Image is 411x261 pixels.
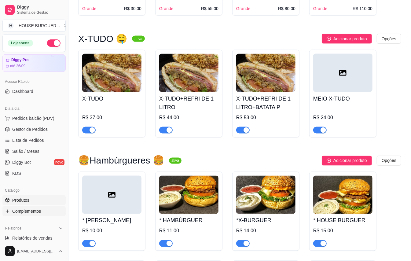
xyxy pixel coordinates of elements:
[10,64,25,68] article: até 26/09
[278,6,295,12] div: R$ 80,00
[47,39,61,47] button: Alterar Status
[2,104,66,113] div: Dia a dia
[8,40,33,46] div: Loja aberta
[5,226,21,231] span: Relatórios
[8,23,14,29] span: H
[159,94,218,112] h4: X-TUDO+REFRI DE 1 LITRO
[12,148,39,154] span: Salão / Mesas
[159,216,218,225] h4: * HAMBÚRGUER
[82,227,141,235] div: R$ 10,00
[169,158,182,164] sup: ativa
[327,159,331,163] span: plus-circle
[17,249,56,254] span: [EMAIL_ADDRESS][DOMAIN_NAME]
[382,35,396,42] span: Opções
[17,10,63,15] span: Sistema de Gestão
[313,114,372,121] div: R$ 24,00
[2,186,66,195] div: Catálogo
[236,176,295,214] img: product-image
[2,233,66,243] a: Relatórios de vendas
[82,94,141,103] h4: X-TUDO
[236,216,295,225] h4: *X-BURGUER
[12,197,29,203] span: Produtos
[12,235,53,241] span: Relatórios de vendas
[377,156,401,166] button: Opções
[313,6,328,12] div: Grande
[78,35,127,42] h3: X-TUDO 🤤
[2,195,66,205] a: Produtos
[82,6,97,12] div: Grande
[2,135,66,145] a: Lista de Pedidos
[313,216,372,225] h4: * HOUSE BURGUER
[322,156,372,166] button: Adicionar produto
[159,6,174,12] div: Grande
[19,23,60,29] div: HOUSE BURGUER ...
[12,88,33,94] span: Dashboard
[2,77,66,86] div: Acesso Rápido
[313,176,372,214] img: product-image
[12,170,21,176] span: KDS
[2,168,66,178] a: KDS
[124,6,141,12] div: R$ 30,00
[82,54,141,92] img: product-image
[2,86,66,96] a: Dashboard
[17,5,63,10] span: Diggy
[377,34,401,44] button: Opções
[2,157,66,167] a: Diggy Botnovo
[12,126,48,132] span: Gestor de Pedidos
[11,58,29,62] article: Diggy Pro
[327,37,331,41] span: plus-circle
[78,157,164,164] h3: 🍔Hambúrgueres 🍔
[2,244,66,259] button: [EMAIL_ADDRESS][DOMAIN_NAME]
[12,137,44,143] span: Lista de Pedidos
[2,2,66,17] a: DiggySistema de Gestão
[322,34,372,44] button: Adicionar produto
[12,115,54,121] span: Pedidos balcão (PDV)
[132,36,145,42] sup: ativa
[82,114,141,121] div: R$ 37,00
[236,94,295,112] h4: X-TUDO+REFRI DE 1 LITRO+BATATA P
[236,227,295,235] div: R$ 14,00
[159,114,218,121] div: R$ 44,00
[236,54,295,92] img: product-image
[313,94,372,103] h4: MEIO X-TUDO
[159,176,218,214] img: product-image
[313,227,372,235] div: R$ 15,00
[2,206,66,216] a: Complementos
[353,6,372,12] div: R$ 110,00
[236,114,295,121] div: R$ 53,00
[12,208,41,214] span: Complementos
[333,157,367,164] span: Adicionar produto
[2,146,66,156] a: Salão / Mesas
[159,54,218,92] img: product-image
[201,6,218,12] div: R$ 55,00
[2,124,66,134] a: Gestor de Pedidos
[159,227,218,235] div: R$ 11,00
[2,54,66,72] a: Diggy Proaté 26/09
[236,6,251,12] div: Grande
[333,35,367,42] span: Adicionar produto
[12,159,31,165] span: Diggy Bot
[382,157,396,164] span: Opções
[2,20,66,32] button: Select a team
[2,113,66,123] button: Pedidos balcão (PDV)
[82,216,141,225] h4: * [PERSON_NAME]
